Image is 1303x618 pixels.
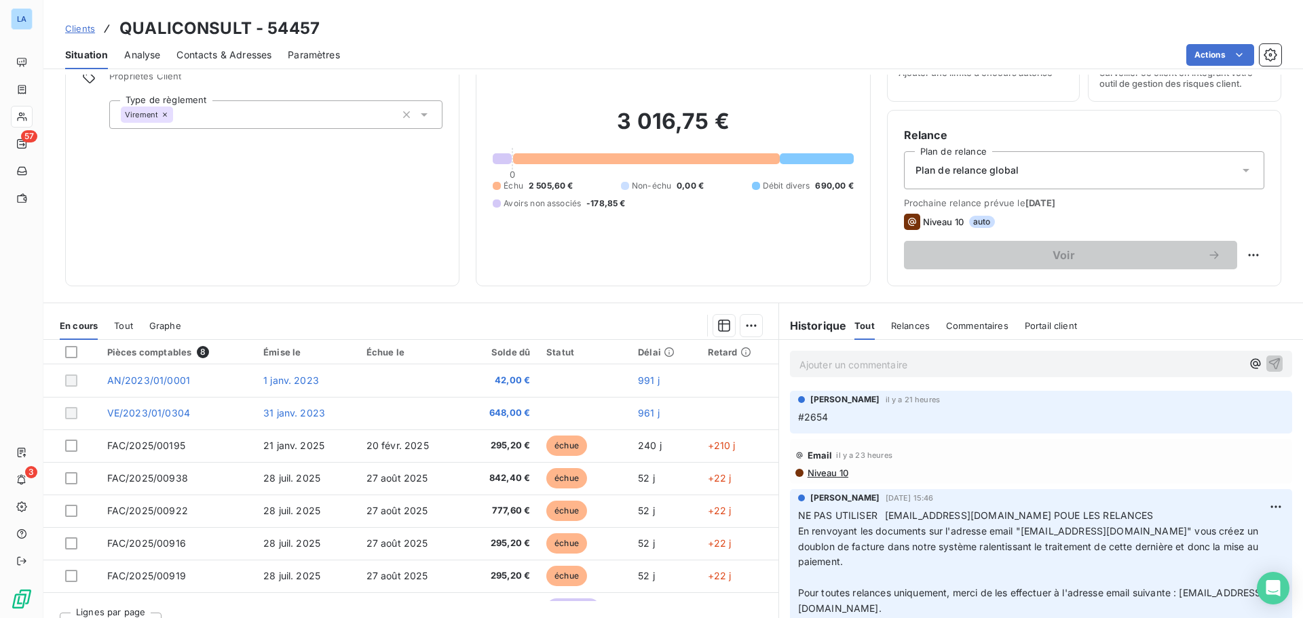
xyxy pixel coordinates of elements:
span: [DATE] [1025,197,1056,208]
span: 21 janv. 2025 [263,440,324,451]
span: +210 j [708,440,736,451]
span: 42,00 € [470,374,531,387]
span: 240 j [638,440,662,451]
span: 690,00 € [815,180,853,192]
span: 28 juil. 2025 [263,472,320,484]
span: Surveiller ce client en intégrant votre outil de gestion des risques client. [1099,67,1270,89]
span: 57 [21,130,37,142]
span: Non-échu [632,180,671,192]
span: [DATE] 15:46 [886,494,934,502]
span: 27 août 2025 [366,537,428,549]
span: FAC/2025/00922 [107,505,188,516]
span: échue [546,501,587,521]
span: -178,85 € [586,197,625,210]
span: FAC/2025/00916 [107,537,186,549]
span: +22 j [708,505,732,516]
span: Voir [920,250,1207,260]
a: Clients [65,22,95,35]
span: Plan de relance global [915,163,1019,177]
input: Ajouter une valeur [173,109,184,121]
span: 52 j [638,570,655,581]
span: Virement [125,111,158,119]
span: 28 juil. 2025 [263,537,320,549]
span: 3 [25,466,37,478]
span: il y a 23 heures [836,451,892,459]
span: 52 j [638,537,655,549]
span: échue [546,566,587,586]
span: +22 j [708,570,732,581]
span: 52 j [638,472,655,484]
span: 27 août 2025 [366,472,428,484]
div: Solde dû [470,347,531,358]
span: 295,20 € [470,569,531,583]
span: Relances [891,320,930,331]
div: Émise le [263,347,350,358]
span: 27 août 2025 [366,570,428,581]
span: Avoirs non associés [504,197,581,210]
span: Tout [854,320,875,331]
span: Échu [504,180,523,192]
button: Actions [1186,44,1254,66]
span: Analyse [124,48,160,62]
span: +22 j [708,537,732,549]
span: Situation [65,48,108,62]
span: 961 j [638,407,660,419]
span: 20 févr. 2025 [366,440,429,451]
span: #2654 [798,411,829,423]
span: Clients [65,23,95,34]
span: 2 505,60 € [529,180,573,192]
span: Pour toutes relances uniquement, merci de les effectuer à l'adresse email suivante : [EMAIL_ADDRE... [798,587,1265,614]
span: Commentaires [946,320,1008,331]
img: Logo LeanPay [11,588,33,610]
button: Voir [904,241,1237,269]
span: 0 [510,169,515,180]
div: Échue le [366,347,454,358]
span: VE/2023/01/0304 [107,407,190,419]
div: LA [11,8,33,30]
span: AN/2023/01/0001 [107,374,190,386]
span: 648,00 € [470,406,531,420]
span: 295,20 € [470,439,531,452]
span: 0,00 € [677,180,704,192]
div: Pièces comptables [107,346,247,358]
span: auto [969,216,995,228]
div: Statut [546,347,622,358]
div: Open Intercom Messenger [1257,572,1289,604]
div: Retard [708,347,770,358]
span: Prochaine relance prévue le [904,197,1264,208]
span: 52 j [638,505,655,516]
div: Délai [638,347,692,358]
span: 28 juil. 2025 [263,505,320,516]
span: il y a 21 heures [886,395,940,404]
span: 1 janv. 2023 [263,374,319,386]
span: 8 [197,346,209,358]
span: Contacts & Adresses [176,48,271,62]
span: 842,40 € [470,471,531,485]
h2: 3 016,75 € [493,108,853,149]
span: échue [546,468,587,488]
span: FAC/2025/00938 [107,472,188,484]
span: 28 juil. 2025 [263,570,320,581]
span: Débit divers [763,180,810,192]
span: échue [546,436,587,456]
span: Niveau 10 [923,216,964,227]
span: Niveau 10 [806,467,848,478]
span: 991 j [638,374,660,386]
span: 777,60 € [470,504,531,518]
span: FAC/2025/00919 [107,570,186,581]
span: Graphe [149,320,181,331]
span: Email [808,450,833,461]
span: 31 janv. 2023 [263,407,325,419]
span: Propriétés Client [109,71,442,90]
span: [PERSON_NAME] [810,393,880,406]
span: Portail client [1025,320,1077,331]
span: 295,20 € [470,537,531,550]
span: Tout [114,320,133,331]
h6: Historique [779,317,847,334]
span: FAC/2025/00195 [107,440,185,451]
span: +22 j [708,472,732,484]
h3: QUALICONSULT - 54457 [119,16,320,41]
h6: Relance [904,127,1264,143]
span: En cours [60,320,98,331]
span: 27 août 2025 [366,505,428,516]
